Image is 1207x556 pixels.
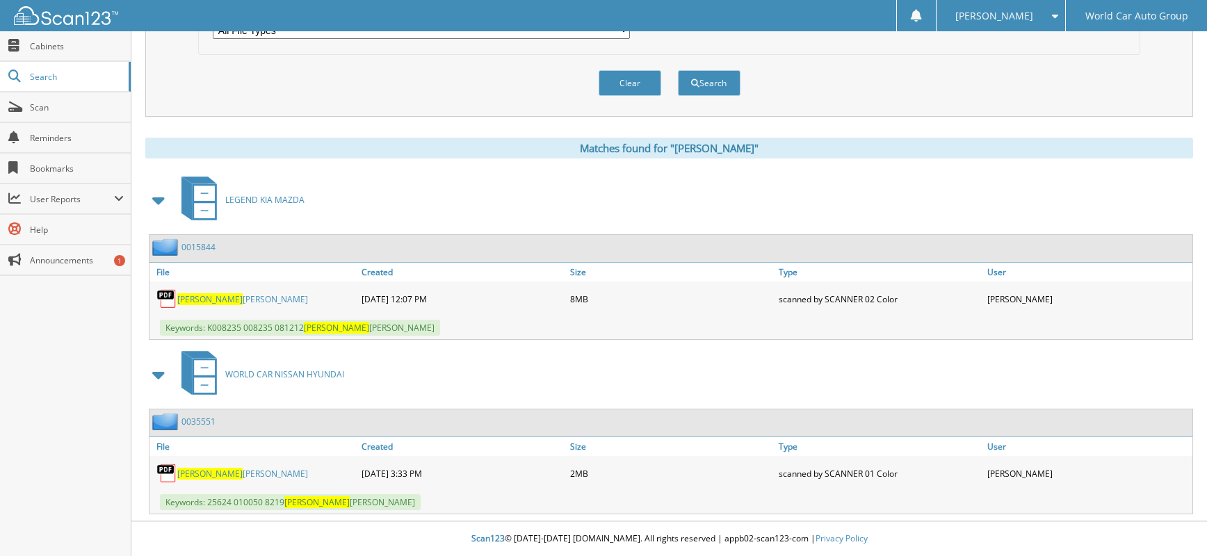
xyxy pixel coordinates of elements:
a: 0035551 [181,416,216,427]
a: [PERSON_NAME][PERSON_NAME] [177,293,308,305]
a: 0015844 [181,241,216,253]
span: World Car Auto Group [1085,12,1188,20]
span: WORLD CAR NISSAN HYUNDAI [225,368,344,380]
div: Matches found for "[PERSON_NAME]" [145,138,1193,158]
a: File [149,437,358,456]
div: © [DATE]-[DATE] [DOMAIN_NAME]. All rights reserved | appb02-scan123-com | [131,522,1207,556]
span: Cabinets [30,40,124,52]
div: 1 [114,255,125,266]
div: 8MB [567,285,775,313]
span: Scan [30,101,124,113]
img: folder2.png [152,238,181,256]
div: scanned by SCANNER 02 Color [775,285,984,313]
div: [DATE] 3:33 PM [358,459,567,487]
span: [PERSON_NAME] [955,12,1033,20]
span: Search [30,71,122,83]
a: File [149,263,358,281]
span: [PERSON_NAME] [284,496,350,508]
a: Size [567,437,775,456]
img: folder2.png [152,413,181,430]
img: scan123-logo-white.svg [14,6,118,25]
a: LEGEND KIA MAZDA [173,172,305,227]
a: User [984,437,1192,456]
span: Keywords: 25624 010050 8219 [PERSON_NAME] [160,494,421,510]
span: Reminders [30,132,124,144]
div: scanned by SCANNER 01 Color [775,459,984,487]
span: [PERSON_NAME] [177,293,243,305]
a: Created [358,437,567,456]
img: PDF.png [156,463,177,484]
a: User [984,263,1192,281]
span: Scan123 [471,532,505,544]
span: LEGEND KIA MAZDA [225,194,305,206]
a: Type [775,263,984,281]
div: [DATE] 12:07 PM [358,285,567,313]
a: Created [358,263,567,281]
a: WORLD CAR NISSAN HYUNDAI [173,347,344,402]
span: Help [30,224,124,236]
span: [PERSON_NAME] [177,468,243,480]
div: [PERSON_NAME] [984,285,1192,313]
span: Bookmarks [30,163,124,174]
div: [PERSON_NAME] [984,459,1192,487]
img: PDF.png [156,288,177,309]
span: Announcements [30,254,124,266]
button: Clear [599,70,661,96]
a: Size [567,263,775,281]
a: [PERSON_NAME][PERSON_NAME] [177,468,308,480]
span: [PERSON_NAME] [304,322,369,334]
button: Search [678,70,740,96]
span: Keywords: K008235 008235 081212 [PERSON_NAME] [160,320,440,336]
a: Privacy Policy [816,532,868,544]
a: Type [775,437,984,456]
span: User Reports [30,193,114,205]
div: 2MB [567,459,775,487]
